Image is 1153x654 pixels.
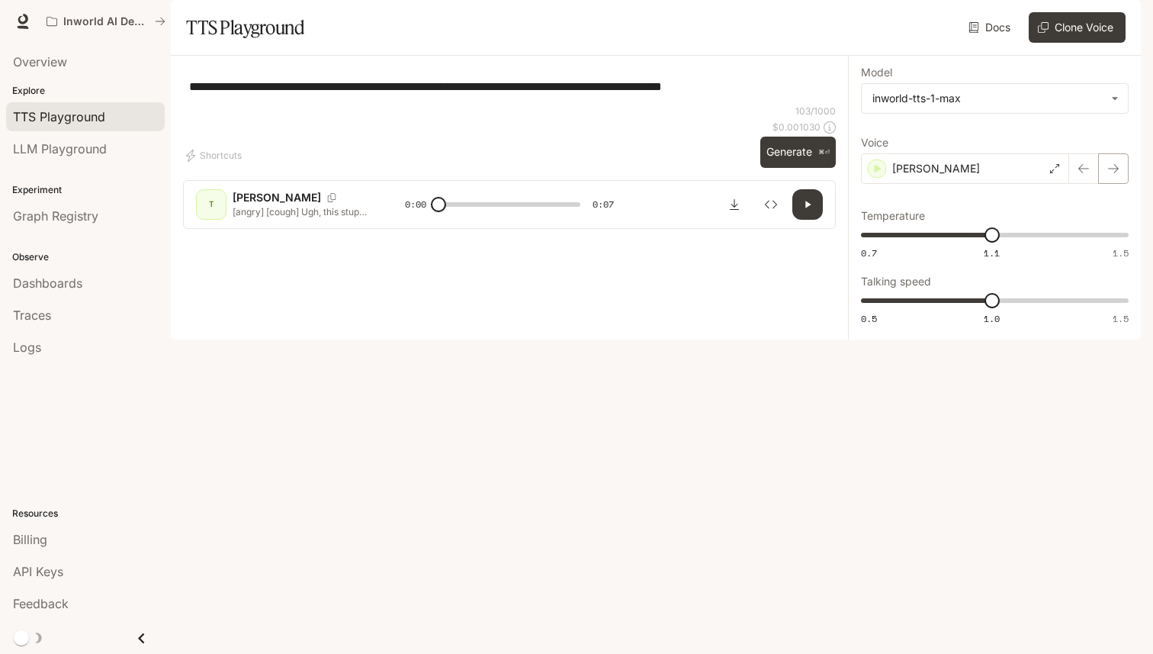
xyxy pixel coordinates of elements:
[186,12,304,43] h1: TTS Playground
[756,189,786,220] button: Inspect
[795,105,836,118] p: 103 / 1000
[719,189,750,220] button: Download audio
[772,121,821,134] p: $ 0.001030
[169,90,257,100] div: Keywords by Traffic
[321,193,342,202] button: Copy Voice ID
[43,24,75,37] div: v 4.0.25
[861,211,925,221] p: Temperature
[233,190,321,205] p: [PERSON_NAME]
[872,91,1103,106] div: inworld-tts-1-max
[862,84,1128,113] div: inworld-tts-1-max
[24,24,37,37] img: logo_orange.svg
[892,161,980,176] p: [PERSON_NAME]
[24,40,37,52] img: website_grey.svg
[593,197,614,212] span: 0:07
[41,89,53,101] img: tab_domain_overview_orange.svg
[984,246,1000,259] span: 1.1
[861,246,877,259] span: 0.7
[984,312,1000,325] span: 1.0
[818,148,830,157] p: ⌘⏎
[152,89,164,101] img: tab_keywords_by_traffic_grey.svg
[63,15,149,28] p: Inworld AI Demos
[861,276,931,287] p: Talking speed
[183,143,248,168] button: Shortcuts
[760,137,836,168] button: Generate⌘⏎
[405,197,426,212] span: 0:00
[861,312,877,325] span: 0.5
[965,12,1017,43] a: Docs
[40,6,172,37] button: All workspaces
[1113,312,1129,325] span: 1.5
[861,137,888,148] p: Voice
[1029,12,1126,43] button: Clone Voice
[233,205,368,218] p: [angry] [cough] Ugh, this stupid cough... It's just so hard [cough] not getting sick this time of...
[58,90,136,100] div: Domain Overview
[1113,246,1129,259] span: 1.5
[199,192,223,217] div: T
[861,67,892,78] p: Model
[40,40,108,52] div: Domain: [URL]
